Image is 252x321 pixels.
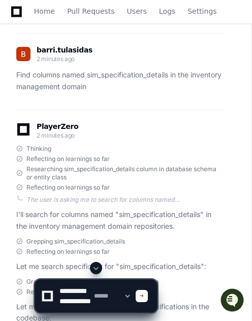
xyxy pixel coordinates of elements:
p: Find columns named sim_specification_details in the inventory management domain [16,69,223,93]
div: Welcome [10,41,185,57]
img: ACg8ocLkNwoMFWWa3dWcTZnRGUtP6o1FDLREkKem-9kv8hyc6RbBZA=s96-c [16,47,30,61]
span: Thinking [26,145,51,153]
img: 1756235613930-3d25f9e4-fa56-45dd-b3ad-e072dfbd1548 [10,76,28,94]
span: Users [127,8,147,14]
span: Reflecting on learnings so far [26,183,110,192]
span: Researching sim_specification_details column in database schema or entity class [26,165,223,181]
div: We're offline, but we'll be back soon! [35,86,147,94]
span: 2 minutes ago [37,131,75,139]
div: The user is asking me to search for columns named "sim_specification_details" in the inventory ma... [26,196,223,204]
button: Start new chat [173,79,185,91]
span: PlayerZero [37,123,78,129]
span: Pull Requests [67,8,114,14]
img: PlayerZero [10,10,30,31]
a: Powered byPylon [72,106,123,115]
span: barri.tulasidas [37,46,92,54]
span: Logs [159,8,175,14]
span: Pylon [101,107,123,115]
span: Reflecting on learnings so far [26,248,110,256]
span: Grepping sim_specification_details [26,237,125,246]
iframe: Open customer support [219,287,247,315]
span: 2 minutes ago [37,55,75,63]
p: I'll search for columns named "sim_specification_details" in the inventory management domain repo... [16,209,223,232]
p: Let me search specifically for "sim_specification_details": [16,261,223,273]
span: Home [34,8,55,14]
span: Reflecting on learnings so far [26,155,110,163]
div: Start new chat [35,76,167,86]
span: Settings [187,8,216,14]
